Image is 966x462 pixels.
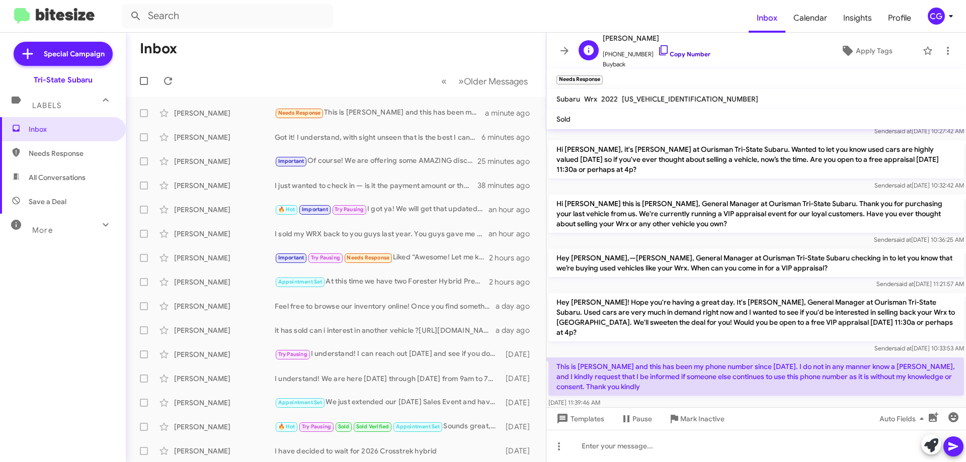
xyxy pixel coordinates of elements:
div: [PERSON_NAME] [174,349,275,359]
div: Got it! I understand, with sight unseen that is the best I can give at this time [275,132,481,142]
p: Hey [PERSON_NAME],—[PERSON_NAME], General Manager at Ourisman Tri-State Subaru checking in to let... [548,249,964,277]
div: I have decided to wait for 2026 Crosstrek hybrid [275,446,501,456]
div: [PERSON_NAME] [174,422,275,432]
div: [PERSON_NAME] [174,253,275,263]
span: Needs Response [278,110,321,116]
div: [PERSON_NAME] [174,108,275,118]
span: « [441,75,447,87]
span: Sender [DATE] 10:36:25 AM [874,236,964,243]
div: [PERSON_NAME] [174,374,275,384]
div: [DATE] [501,398,538,408]
div: [DATE] [501,349,538,359]
span: Templates [554,410,604,428]
span: Important [278,158,304,164]
span: Try Pausing [302,423,331,430]
span: 2022 [601,95,618,104]
div: 25 minutes ago [477,156,538,166]
div: a minute ago [485,108,538,118]
span: Sold Verified [356,423,389,430]
div: This is [PERSON_NAME] and this has been my phone number since [DATE]. I do not in any manner know... [275,107,485,119]
span: said at [894,127,912,135]
div: a day ago [496,325,538,335]
p: Hi [PERSON_NAME], it's [PERSON_NAME] at Ourisman Tri-State Subaru. Wanted to let you know used ca... [548,140,964,178]
span: said at [896,280,914,288]
div: an hour ago [489,229,538,239]
div: I sold my WRX back to you guys last year. You guys gave me 11,000 for it and then turned around a... [275,229,489,239]
span: Sender [DATE] 11:21:57 AM [876,280,964,288]
button: Previous [435,71,453,91]
span: Subaru [556,95,580,104]
div: [PERSON_NAME] [174,277,275,287]
div: [DATE] [501,446,538,456]
span: Wrx [584,95,597,104]
div: At this time we have two Forester Hybrid Premium here. Did you want to set up a time to stop in a... [275,276,489,288]
span: Save a Deal [29,197,66,207]
div: it has sold can i interest in another vehicle ?[URL][DOMAIN_NAME] [275,325,496,335]
span: said at [894,344,912,352]
span: 🔥 Hot [278,423,295,430]
div: [DATE] [501,422,538,432]
span: Appointment Set [278,399,323,406]
span: Sold [556,115,571,124]
span: Sender [DATE] 10:33:53 AM [874,344,964,352]
span: Sold [338,423,350,430]
div: [PERSON_NAME] [174,398,275,408]
button: Apply Tags [815,42,918,60]
span: Sender [DATE] 10:32:42 AM [874,181,964,189]
div: I just wanted to check in — is it the payment amount or the trade-in value that’s been holding th... [275,180,477,191]
div: Sounds great, thank you! [275,421,501,432]
div: an hour ago [489,205,538,215]
div: [PERSON_NAME] [174,205,275,215]
button: CG [919,8,955,25]
span: Labels [32,101,61,110]
span: More [32,226,53,235]
div: Tri-State Subaru [34,75,93,85]
span: » [458,75,464,87]
div: I understand! We are here [DATE] through [DATE] from 9am to 7pm and then [DATE] we are here from ... [275,374,501,384]
span: Older Messages [464,76,528,87]
span: Mark Inactive [680,410,725,428]
a: Special Campaign [14,42,113,66]
span: Auto Fields [879,410,928,428]
a: Copy Number [658,50,710,58]
span: Inbox [29,124,114,134]
span: Special Campaign [44,49,105,59]
div: 2 hours ago [489,277,538,287]
span: [US_VEHICLE_IDENTIFICATION_NUMBER] [622,95,758,104]
a: Insights [835,4,880,33]
a: Profile [880,4,919,33]
div: 6 minutes ago [481,132,538,142]
div: 38 minutes ago [477,180,538,191]
span: Buyback [603,59,710,69]
button: Templates [546,410,612,428]
div: 2 hours ago [489,253,538,263]
div: [PERSON_NAME] [174,132,275,142]
a: Inbox [749,4,785,33]
span: said at [894,181,912,189]
input: Search [122,4,333,28]
button: Mark Inactive [660,410,733,428]
span: Try Pausing [278,351,307,357]
span: Apply Tags [856,42,893,60]
button: Auto Fields [871,410,936,428]
button: Next [452,71,534,91]
div: Feel free to browse our inventory online! Once you find something you like, let’s set up an appoi... [275,301,496,311]
div: [PERSON_NAME] [174,301,275,311]
small: Needs Response [556,75,603,84]
span: 🔥 Hot [278,206,295,213]
button: Pause [612,410,660,428]
div: [PERSON_NAME] [174,180,275,191]
h1: Inbox [140,41,177,57]
span: Needs Response [347,254,389,261]
p: Hey [PERSON_NAME]! Hope you're having a great day. It's [PERSON_NAME], General Manager at Ourisma... [548,293,964,341]
span: Sender [DATE] 10:27:42 AM [874,127,964,135]
p: This is [PERSON_NAME] and this has been my phone number since [DATE]. I do not in any manner know... [548,357,964,396]
nav: Page navigation example [436,71,534,91]
span: Appointment Set [396,423,440,430]
span: Try Pausing [335,206,364,213]
div: We just extended our [DATE] Sales Event and have plenty of Forester Hybrid models in-stock! Let's... [275,397,501,408]
div: Liked “Awesome! Let me know if the meantime if you have any questions that I can help with!” [275,252,489,263]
